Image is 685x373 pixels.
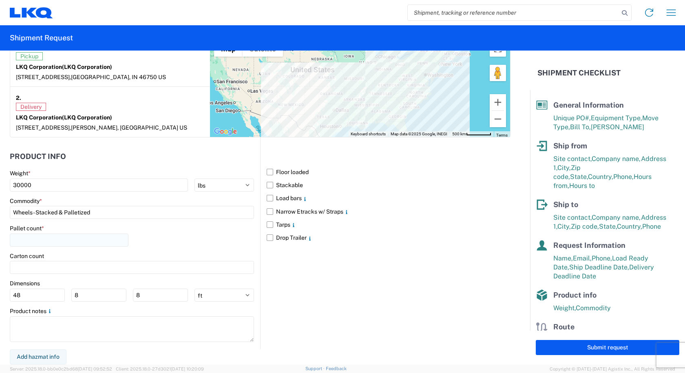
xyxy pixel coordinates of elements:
[592,155,641,163] span: Company name,
[16,124,71,131] span: [STREET_ADDRESS],
[267,205,510,218] label: Narrow Etracks w/ Straps
[267,166,510,179] label: Floor loaded
[537,68,621,78] h2: Shipment Checklist
[10,289,65,302] input: L
[10,307,53,315] label: Product notes
[591,114,642,122] span: Equipment Type,
[10,349,66,364] button: Add hazmat info
[613,173,634,181] span: Phone,
[553,322,575,331] span: Route
[592,254,612,262] span: Phone,
[16,93,21,103] strong: 2.
[16,64,112,70] strong: LKQ Corporation
[553,200,578,209] span: Ship to
[267,231,510,244] label: Drop Trailer
[553,155,592,163] span: Site contact,
[550,365,675,373] span: Copyright © [DATE]-[DATE] Agistix Inc., All Rights Reserved
[10,197,42,205] label: Commodity
[10,225,44,232] label: Pallet count
[408,5,619,20] input: Shipment, tracking or reference number
[71,289,126,302] input: W
[62,114,112,121] span: (LKQ Corporation)
[267,218,510,231] label: Tarps
[10,252,44,260] label: Carton count
[16,103,46,111] span: Delivery
[16,52,43,60] span: Pickup
[591,123,644,131] span: [PERSON_NAME]
[588,173,613,181] span: Country,
[573,254,592,262] span: Email,
[571,223,599,230] span: Zip code,
[576,304,611,312] span: Commodity
[569,263,629,271] span: Ship Deadline Date,
[351,131,386,137] button: Keyboard shortcuts
[450,131,494,137] button: Map Scale: 500 km per 58 pixels
[553,241,625,249] span: Request Information
[536,340,679,355] button: Submit request
[391,132,447,136] span: Map data ©2025 Google, INEGI
[553,114,591,122] span: Unique PO#,
[10,280,40,287] label: Dimensions
[490,65,506,81] button: Drag Pegman onto the map to open Street View
[557,164,571,172] span: City,
[553,214,592,221] span: Site contact,
[490,94,506,110] button: Zoom in
[569,182,595,190] span: Hours to
[171,366,204,371] span: [DATE] 10:20:09
[490,111,506,127] button: Zoom out
[71,124,187,131] span: [PERSON_NAME], [GEOGRAPHIC_DATA] US
[553,141,587,150] span: Ship from
[78,366,112,371] span: [DATE] 09:52:52
[553,101,624,109] span: General Information
[570,173,588,181] span: State,
[599,223,617,230] span: State,
[62,64,112,70] span: (LKQ Corporation)
[617,223,642,230] span: Country,
[10,366,112,371] span: Server: 2025.18.0-bb0e0c2bd68
[16,74,71,80] span: [STREET_ADDRESS],
[553,254,573,262] span: Name,
[116,366,204,371] span: Client: 2025.18.0-27d3021
[326,366,347,371] a: Feedback
[452,132,466,136] span: 500 km
[212,126,239,137] a: Open this area in Google Maps (opens a new window)
[10,33,73,43] h2: Shipment Request
[212,126,239,137] img: Google
[642,223,661,230] span: Phone
[570,123,591,131] span: Bill To,
[16,114,112,121] strong: LKQ Corporation
[592,214,641,221] span: Company name,
[267,179,510,192] label: Stackable
[71,74,166,80] span: [GEOGRAPHIC_DATA], IN 46750 US
[133,289,188,302] input: H
[553,304,576,312] span: Weight,
[496,133,508,137] a: Terms
[557,223,571,230] span: City,
[10,152,66,161] h2: Product Info
[267,192,510,205] label: Load bars
[553,291,597,299] span: Product info
[305,366,326,371] a: Support
[10,170,31,177] label: Weight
